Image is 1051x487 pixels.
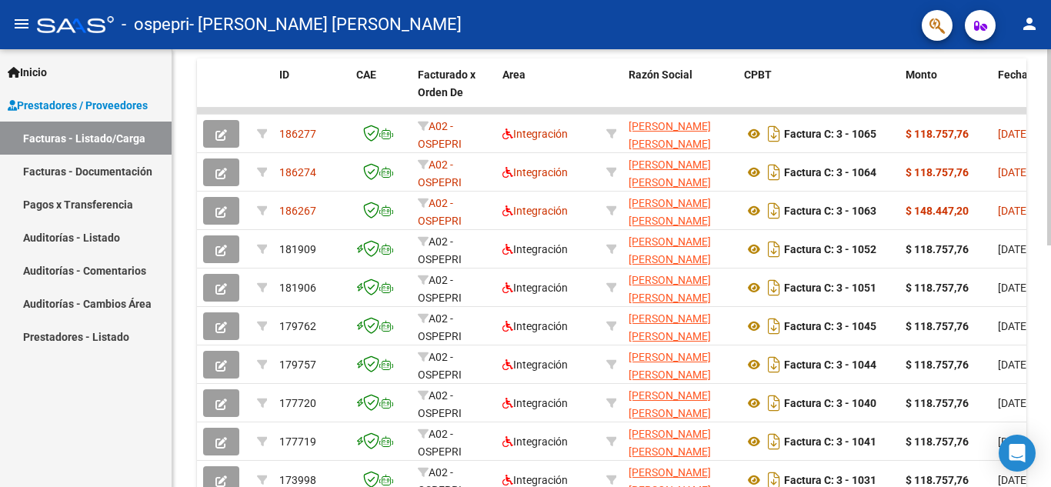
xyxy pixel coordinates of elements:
span: A02 - OSPEPRI [418,235,462,265]
i: Descargar documento [764,352,784,377]
div: 27268158311 [629,195,732,227]
span: [PERSON_NAME] [PERSON_NAME] [629,120,711,150]
span: [PERSON_NAME] [PERSON_NAME] [629,351,711,381]
datatable-header-cell: CPBT [738,58,899,126]
span: [DATE] [998,128,1029,140]
strong: $ 118.757,76 [906,128,969,140]
strong: Factura C: 3 - 1041 [784,435,876,448]
span: A02 - OSPEPRI [418,351,462,381]
span: 177719 [279,435,316,448]
i: Descargar documento [764,160,784,185]
span: 179757 [279,359,316,371]
strong: $ 118.757,76 [906,474,969,486]
i: Descargar documento [764,391,784,415]
span: [DATE] [998,474,1029,486]
span: ID [279,68,289,81]
span: 186267 [279,205,316,217]
span: Integración [502,397,568,409]
span: [PERSON_NAME] [PERSON_NAME] [629,197,711,227]
strong: Factura C: 3 - 1051 [784,282,876,294]
span: Integración [502,205,568,217]
strong: $ 118.757,76 [906,243,969,255]
div: 27268158311 [629,233,732,265]
span: Integración [502,474,568,486]
span: Integración [502,282,568,294]
datatable-header-cell: Facturado x Orden De [412,58,496,126]
div: 27268158311 [629,387,732,419]
span: [DATE] [998,397,1029,409]
span: Prestadores / Proveedores [8,97,148,114]
strong: $ 118.757,76 [906,435,969,448]
span: A02 - OSPEPRI [418,120,462,150]
strong: Factura C: 3 - 1052 [784,243,876,255]
span: Facturado x Orden De [418,68,475,98]
i: Descargar documento [764,122,784,146]
strong: $ 118.757,76 [906,320,969,332]
i: Descargar documento [764,314,784,339]
span: [PERSON_NAME] [PERSON_NAME] [629,389,711,419]
span: Integración [502,320,568,332]
strong: Factura C: 3 - 1045 [784,320,876,332]
span: [DATE] [998,205,1029,217]
span: A02 - OSPEPRI [418,274,462,304]
strong: Factura C: 3 - 1064 [784,166,876,178]
span: Integración [502,166,568,178]
datatable-header-cell: CAE [350,58,412,126]
span: [DATE] [998,435,1029,448]
mat-icon: person [1020,15,1039,33]
mat-icon: menu [12,15,31,33]
strong: Factura C: 3 - 1044 [784,359,876,371]
span: Inicio [8,64,47,81]
strong: $ 148.447,20 [906,205,969,217]
span: Razón Social [629,68,692,81]
span: - [PERSON_NAME] [PERSON_NAME] [189,8,462,42]
strong: Factura C: 3 - 1063 [784,205,876,217]
strong: Factura C: 3 - 1065 [784,128,876,140]
span: [PERSON_NAME] [PERSON_NAME] [629,428,711,458]
span: CAE [356,68,376,81]
div: 27268158311 [629,272,732,304]
span: Monto [906,68,937,81]
div: 27268158311 [629,118,732,150]
div: 27268158311 [629,425,732,458]
span: Integración [502,243,568,255]
span: [PERSON_NAME] [PERSON_NAME] [629,274,711,304]
span: A02 - OSPEPRI [418,389,462,419]
span: Integración [502,359,568,371]
datatable-header-cell: Area [496,58,600,126]
span: 186277 [279,128,316,140]
span: 173998 [279,474,316,486]
span: [PERSON_NAME] [PERSON_NAME] [629,235,711,265]
span: 181906 [279,282,316,294]
span: [PERSON_NAME] [PERSON_NAME] [629,158,711,188]
span: 179762 [279,320,316,332]
strong: $ 118.757,76 [906,282,969,294]
strong: Factura C: 3 - 1031 [784,474,876,486]
span: A02 - OSPEPRI [418,312,462,342]
span: CPBT [744,68,772,81]
strong: $ 118.757,76 [906,166,969,178]
span: A02 - OSPEPRI [418,158,462,188]
i: Descargar documento [764,198,784,223]
span: [DATE] [998,320,1029,332]
span: [DATE] [998,243,1029,255]
strong: $ 118.757,76 [906,359,969,371]
span: Area [502,68,525,81]
strong: Factura C: 3 - 1040 [784,397,876,409]
span: [DATE] [998,166,1029,178]
datatable-header-cell: ID [273,58,350,126]
span: A02 - OSPEPRI [418,197,462,227]
span: Integración [502,128,568,140]
span: 181909 [279,243,316,255]
datatable-header-cell: Monto [899,58,992,126]
i: Descargar documento [764,429,784,454]
span: [DATE] [998,359,1029,371]
i: Descargar documento [764,275,784,300]
strong: $ 118.757,76 [906,397,969,409]
span: 177720 [279,397,316,409]
div: 27268158311 [629,156,732,188]
span: - ospepri [122,8,189,42]
span: A02 - OSPEPRI [418,428,462,458]
datatable-header-cell: Razón Social [622,58,738,126]
div: 27268158311 [629,310,732,342]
